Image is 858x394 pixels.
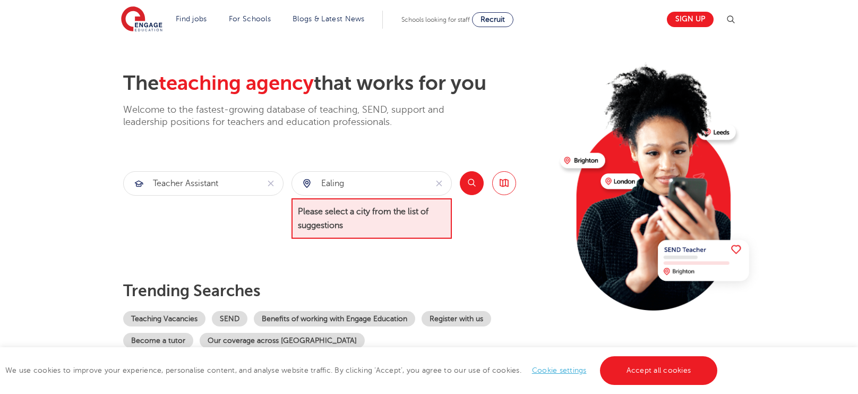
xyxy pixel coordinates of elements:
[124,172,259,195] input: Submit
[472,12,513,27] a: Recruit
[121,6,162,33] img: Engage Education
[600,356,718,385] a: Accept all cookies
[212,311,247,326] a: SEND
[159,72,314,95] span: teaching agency
[123,281,552,300] p: Trending searches
[123,71,552,96] h2: The that works for you
[259,172,283,195] button: Clear
[422,311,491,326] a: Register with us
[667,12,714,27] a: Sign up
[401,16,470,23] span: Schools looking for staff
[460,171,484,195] button: Search
[176,15,207,23] a: Find jobs
[123,104,474,129] p: Welcome to the fastest-growing database of teaching, SEND, support and leadership positions for t...
[229,15,271,23] a: For Schools
[291,198,452,239] span: Please select a city from the list of suggestions
[200,333,365,348] a: Our coverage across [GEOGRAPHIC_DATA]
[293,15,365,23] a: Blogs & Latest News
[5,366,720,374] span: We use cookies to improve your experience, personalise content, and analyse website traffic. By c...
[427,172,451,195] button: Clear
[481,15,505,23] span: Recruit
[292,172,427,195] input: Submit
[123,311,205,326] a: Teaching Vacancies
[291,171,452,196] div: Submit
[123,333,193,348] a: Become a tutor
[532,366,587,374] a: Cookie settings
[123,171,284,196] div: Submit
[254,311,415,326] a: Benefits of working with Engage Education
